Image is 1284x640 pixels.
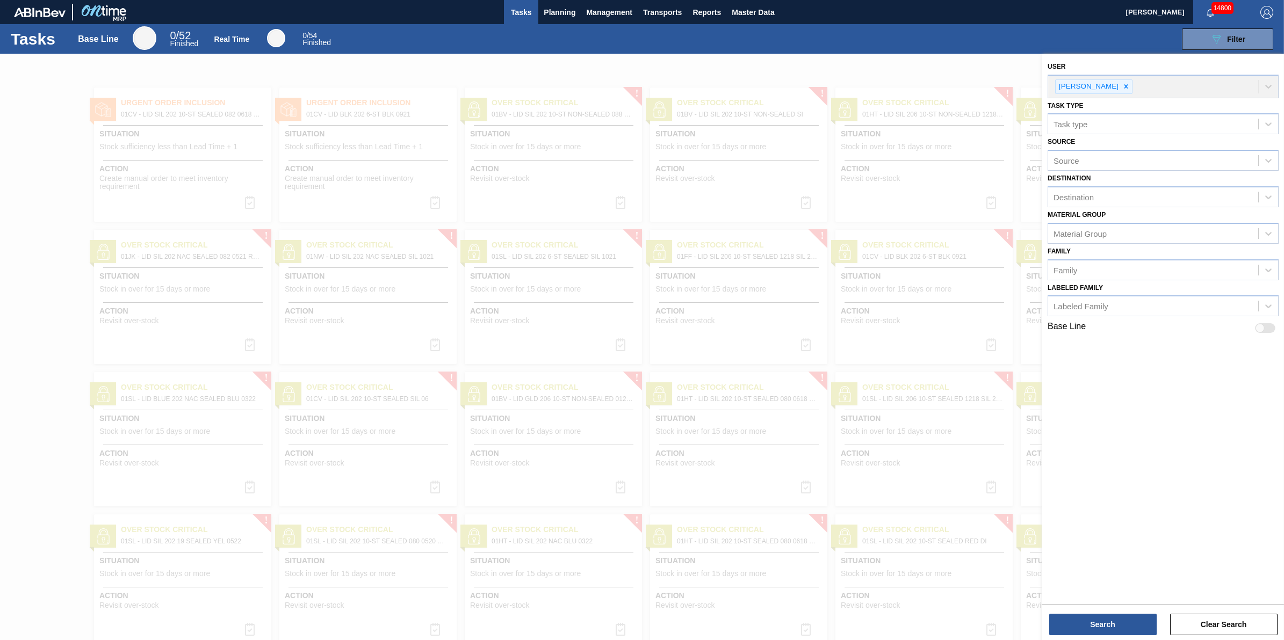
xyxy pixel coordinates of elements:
div: Real Time [267,29,285,47]
img: TNhmsLtSVTkK8tSr43FrP2fwEKptu5GPRR3wAAAABJRU5ErkJggg== [14,8,66,17]
h1: Tasks [11,33,62,45]
div: Destination [1054,193,1094,202]
span: Transports [643,6,682,19]
div: Base Line [170,31,198,47]
span: Management [586,6,632,19]
div: Real Time [302,32,331,46]
div: Material Group [1054,229,1107,238]
label: Material Group [1048,211,1106,219]
label: Labeled Family [1048,284,1103,292]
div: Base Line [133,26,156,50]
div: Labeled Family [1054,302,1108,311]
label: Base Line [1048,322,1086,334]
span: 0 [170,30,176,41]
span: Reports [693,6,721,19]
span: Finished [302,38,331,47]
div: Real Time [214,35,249,43]
span: Finished [170,39,198,48]
label: Family [1048,248,1071,255]
span: Filter [1227,35,1245,43]
button: Filter [1182,28,1273,50]
span: Master Data [732,6,774,19]
span: 14800 [1211,2,1233,14]
span: / 52 [170,30,191,41]
label: User [1048,63,1065,70]
button: Notifications [1193,5,1228,20]
div: Family [1054,265,1077,274]
img: Logout [1260,6,1273,19]
label: Destination [1048,174,1091,182]
span: 0 [302,31,307,40]
label: Task type [1048,102,1083,110]
span: Planning [544,6,575,19]
span: Tasks [509,6,533,19]
span: / 54 [302,31,317,40]
label: Source [1048,138,1075,146]
div: Task type [1054,120,1087,129]
div: Base Line [78,34,119,44]
div: Source [1054,156,1079,165]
